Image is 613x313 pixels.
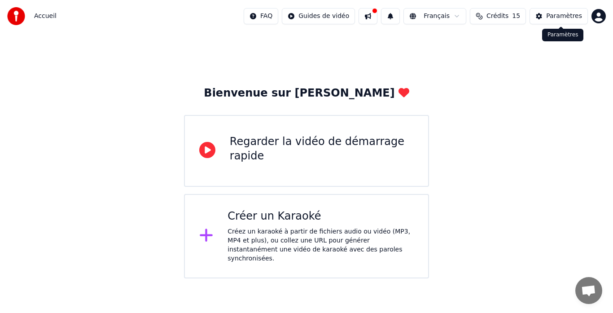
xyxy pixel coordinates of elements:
button: Guides de vidéo [282,8,355,24]
span: Accueil [34,12,57,21]
span: 15 [512,12,520,21]
div: Bienvenue sur [PERSON_NAME] [204,86,409,101]
button: FAQ [244,8,278,24]
div: Ouvrir le chat [575,277,602,304]
div: Paramètres [542,29,583,41]
div: Créez un karaoké à partir de fichiers audio ou vidéo (MP3, MP4 et plus), ou collez une URL pour g... [228,227,414,263]
div: Regarder la vidéo de démarrage rapide [230,135,414,163]
button: Paramètres [530,8,588,24]
nav: breadcrumb [34,12,57,21]
button: Crédits15 [470,8,526,24]
img: youka [7,7,25,25]
div: Créer un Karaoké [228,209,414,224]
div: Paramètres [546,12,582,21]
span: Crédits [486,12,508,21]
